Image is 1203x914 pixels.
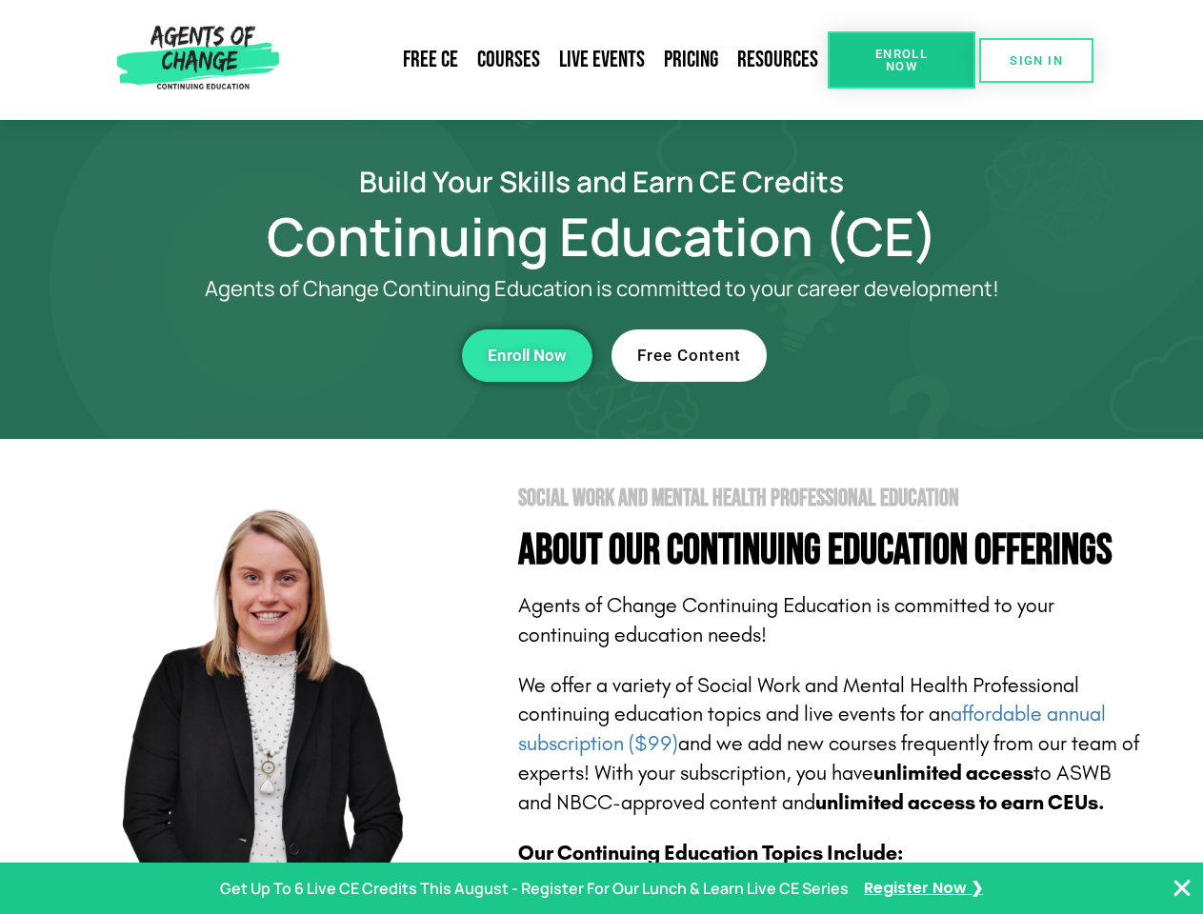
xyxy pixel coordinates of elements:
[393,38,468,82] a: Free CE
[468,38,550,82] a: Courses
[654,38,728,82] a: Pricing
[979,38,1093,83] a: SIGN IN
[220,875,849,903] p: Get Up To 6 Live CE Credits This August - Register For Our Lunch & Learn Live CE Series
[728,38,828,82] a: Resources
[1171,877,1193,900] button: Close Banner
[815,790,1105,815] b: unlimited access to earn CEUs.
[59,168,1145,195] h2: Build Your Skills and Earn CE Credits
[518,529,1145,572] h4: About Our Continuing Education Offerings
[462,329,592,382] a: Enroll Now
[135,277,1069,301] p: Agents of Change Continuing Education is committed to your career development!
[518,671,1145,818] p: We offer a variety of Social Work and Mental Health Professional continuing education topics and ...
[518,487,1145,510] h2: Social Work and Mental Health Professional Education
[287,38,828,82] nav: Menu
[1010,54,1063,67] span: SIGN IN
[612,329,767,382] a: Free Content
[518,841,903,865] b: Our Continuing Education Topics Include:
[637,348,741,364] span: Free Content
[858,48,945,72] span: Enroll Now
[518,593,1054,647] span: Agents of Change Continuing Education is committed to your continuing education needs!
[828,31,975,89] a: Enroll Now
[864,875,983,903] a: Register Now ❯
[873,761,1033,785] b: unlimited access
[488,348,567,364] span: Enroll Now
[59,214,1145,258] h1: Continuing Education (CE)
[550,38,654,82] a: Live Events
